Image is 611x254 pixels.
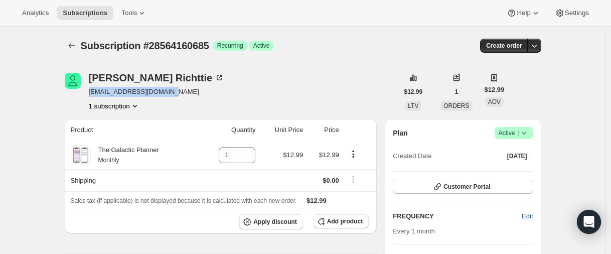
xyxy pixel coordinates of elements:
span: Help [517,9,530,17]
button: Help [501,6,546,20]
h2: Plan [393,128,408,138]
th: Quantity [200,119,259,141]
button: Subscriptions [65,39,79,53]
small: Monthly [98,157,119,164]
div: The Galactic Planner [91,145,159,165]
button: Edit [516,208,539,224]
button: Subscriptions [57,6,113,20]
button: Create order [480,39,528,53]
span: Customer Portal [443,183,490,191]
span: Tools [121,9,137,17]
button: Tools [115,6,153,20]
span: Settings [565,9,589,17]
img: product img [72,145,89,165]
span: Active [499,128,529,138]
button: Settings [549,6,595,20]
span: Add product [327,217,363,225]
span: $0.00 [323,177,339,184]
span: Active [253,42,270,50]
span: [EMAIL_ADDRESS][DOMAIN_NAME] [89,87,225,97]
button: Shipping actions [345,174,361,185]
span: Edit [522,211,533,221]
button: Customer Portal [393,180,533,194]
span: [DATE] [507,152,527,160]
span: Subscription #28564160685 [81,40,209,51]
th: Price [306,119,342,141]
button: Apply discount [239,214,303,229]
span: $12.99 [319,151,339,159]
span: $12.99 [307,197,327,204]
div: [PERSON_NAME] Richttie [89,73,225,83]
span: $12.99 [404,88,423,96]
span: | [517,129,519,137]
button: Product actions [345,149,361,160]
span: Subscriptions [63,9,107,17]
th: Product [65,119,200,141]
span: Recurring [217,42,243,50]
span: Leah Richttie [65,73,81,89]
button: Add product [313,214,369,228]
span: AOV [488,98,501,105]
span: $12.99 [283,151,303,159]
span: Analytics [22,9,49,17]
button: [DATE] [501,149,533,163]
span: Every 1 month [393,227,435,235]
span: LTV [408,102,418,109]
span: Create order [486,42,522,50]
h2: FREQUENCY [393,211,522,221]
span: Sales tax (if applicable) is not displayed because it is calculated with each new order. [71,197,297,204]
div: Open Intercom Messenger [577,210,601,234]
th: Shipping [65,169,200,191]
span: $12.99 [485,85,505,95]
button: 1 [449,85,465,99]
button: Analytics [16,6,55,20]
button: $12.99 [398,85,429,99]
span: Created Date [393,151,431,161]
span: ORDERS [443,102,469,109]
button: Product actions [89,101,140,111]
th: Unit Price [258,119,306,141]
span: 1 [455,88,459,96]
span: Apply discount [253,218,297,226]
